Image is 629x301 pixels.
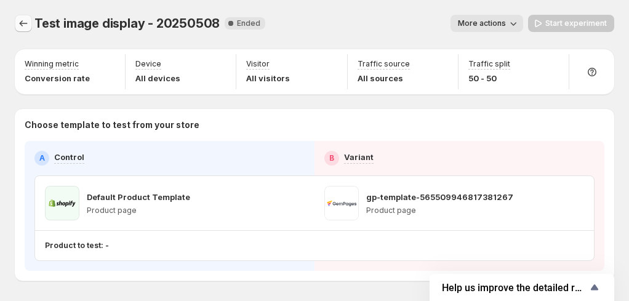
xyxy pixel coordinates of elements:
[135,59,161,69] p: Device
[25,72,90,84] p: Conversion rate
[15,15,32,32] button: Experiments
[442,282,587,294] span: Help us improve the detailed report for A/B campaigns
[45,241,109,251] p: Product to test: -
[329,153,334,163] h2: B
[25,59,79,69] p: Winning metric
[135,72,180,84] p: All devices
[451,15,523,32] button: More actions
[344,151,374,163] p: Variant
[358,72,410,84] p: All sources
[358,59,410,69] p: Traffic source
[468,72,510,84] p: 50 - 50
[39,153,45,163] h2: A
[246,59,270,69] p: Visitor
[25,119,604,131] p: Choose template to test from your store
[366,191,513,203] p: gp-template-565509946817381267
[468,59,510,69] p: Traffic split
[45,186,79,220] img: Default Product Template
[87,191,190,203] p: Default Product Template
[87,206,190,215] p: Product page
[442,280,602,295] button: Show survey - Help us improve the detailed report for A/B campaigns
[458,18,506,28] span: More actions
[246,72,290,84] p: All visitors
[366,206,513,215] p: Product page
[54,151,84,163] p: Control
[324,186,359,220] img: gp-template-565509946817381267
[237,18,260,28] span: Ended
[34,16,220,31] span: Test image display - 20250508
